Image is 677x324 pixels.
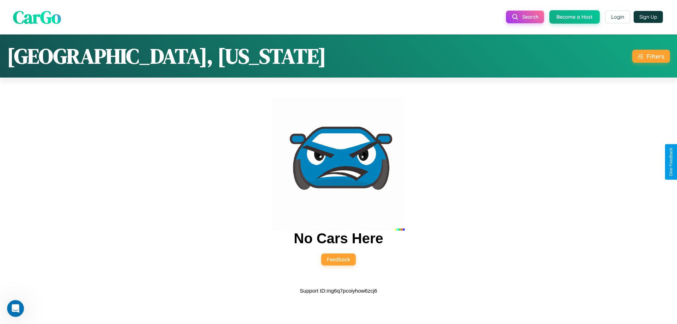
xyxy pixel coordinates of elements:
iframe: Intercom live chat [7,300,24,317]
button: Login [605,11,630,23]
h1: [GEOGRAPHIC_DATA], [US_STATE] [7,42,326,71]
h2: No Cars Here [294,231,383,246]
div: Give Feedback [669,148,673,176]
button: Filters [632,50,670,63]
span: Search [522,14,538,20]
div: Filters [647,53,664,60]
p: Support ID: mg6q7pcoiyhow6zcj6 [300,286,377,295]
img: car [272,98,405,231]
span: CarGo [13,5,61,29]
button: Feedback [321,253,356,265]
button: Become a Host [549,10,600,24]
button: Search [506,11,544,23]
button: Sign Up [634,11,663,23]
